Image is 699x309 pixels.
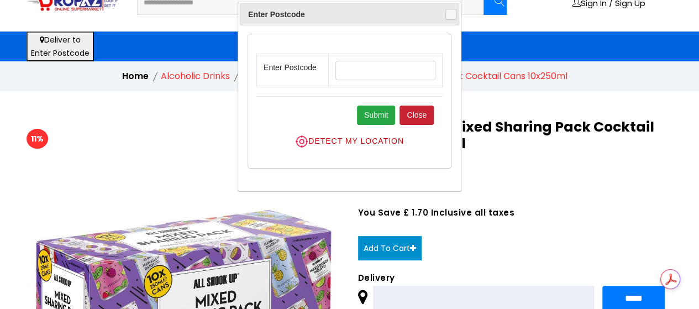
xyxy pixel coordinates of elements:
[27,32,94,61] button: Deliver toEnter Postcode
[358,274,673,282] span: Delivery
[161,70,230,83] li: Alcoholic Drinks
[256,54,328,87] td: Enter Postcode
[445,9,456,20] button: Close
[256,134,443,149] button: DETECT MY LOCATION
[27,129,48,149] span: 11%
[357,106,396,125] button: Submit
[358,119,673,152] h2: All Shook Up Mixed Sharing Pack Cocktail Cans 10x250ml
[122,70,149,82] a: Home
[295,135,308,148] img: location-detect
[358,236,422,260] button: Add To Cart
[248,8,430,21] span: Enter Postcode
[358,208,673,217] span: You Save £ 1.70 Inclusive all taxes
[400,106,434,125] button: Close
